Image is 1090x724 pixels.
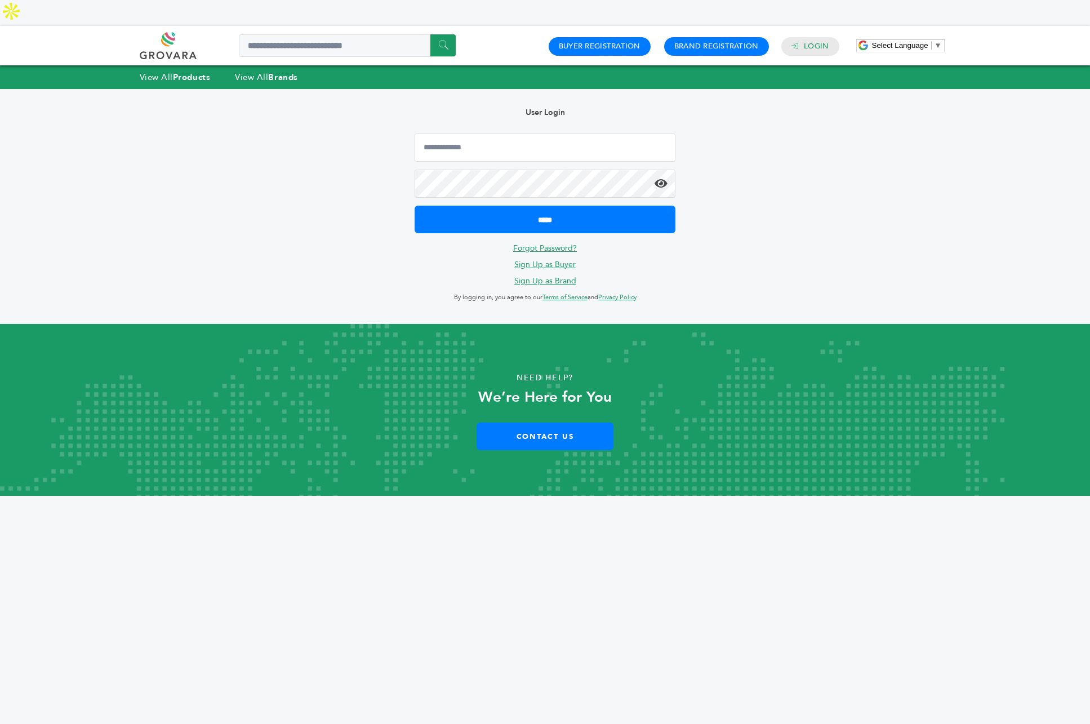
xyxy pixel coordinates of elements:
p: Need Help? [55,370,1036,387]
a: Brand Registration [674,41,759,51]
a: Forgot Password? [513,243,577,254]
a: Login [804,41,829,51]
a: View AllProducts [140,72,211,83]
a: Privacy Policy [598,293,637,301]
b: User Login [526,107,565,118]
a: Sign Up as Buyer [514,259,576,270]
a: Buyer Registration [559,41,640,51]
input: Password [415,170,676,198]
strong: We’re Here for You [478,387,612,407]
a: View AllBrands [235,72,298,83]
input: Search a product or brand... [239,34,456,57]
input: Email Address [415,134,676,162]
p: By logging in, you agree to our and [415,291,676,304]
strong: Brands [268,72,297,83]
strong: Products [173,72,210,83]
span: ​ [931,41,932,50]
a: Terms of Service [542,293,588,301]
a: Select Language​ [872,41,942,50]
span: Select Language [872,41,928,50]
a: Sign Up as Brand [514,276,576,286]
span: ▼ [935,41,942,50]
a: Contact Us [477,423,613,450]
